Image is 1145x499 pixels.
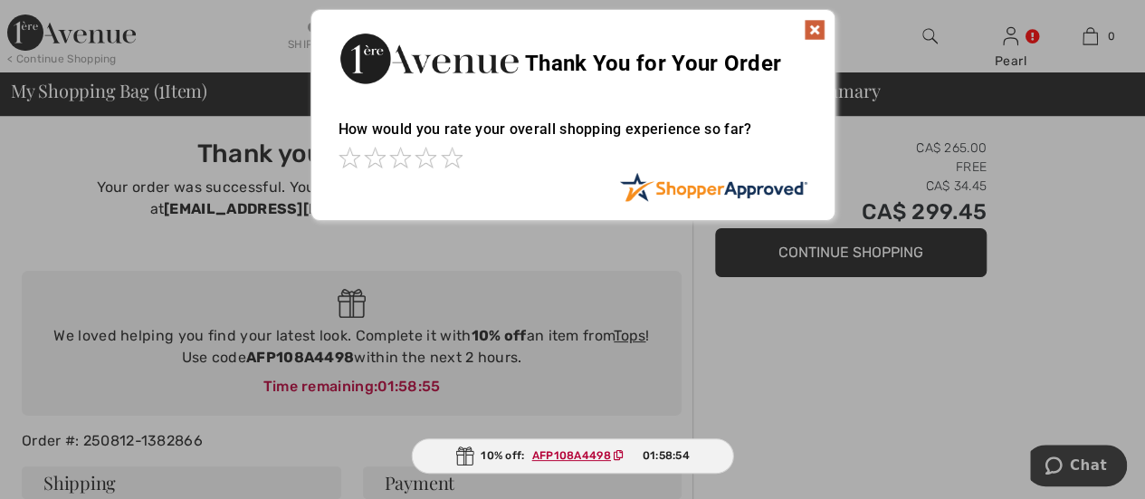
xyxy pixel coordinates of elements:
[642,447,689,464] span: 01:58:54
[339,28,520,89] img: Thank You for Your Order
[455,446,473,465] img: Gift.svg
[40,13,77,29] span: Chat
[339,102,807,172] div: How would you rate your overall shopping experience so far?
[804,19,825,41] img: x
[411,438,734,474] div: 10% off:
[525,51,781,76] span: Thank You for Your Order
[532,449,611,462] ins: AFP108A4498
